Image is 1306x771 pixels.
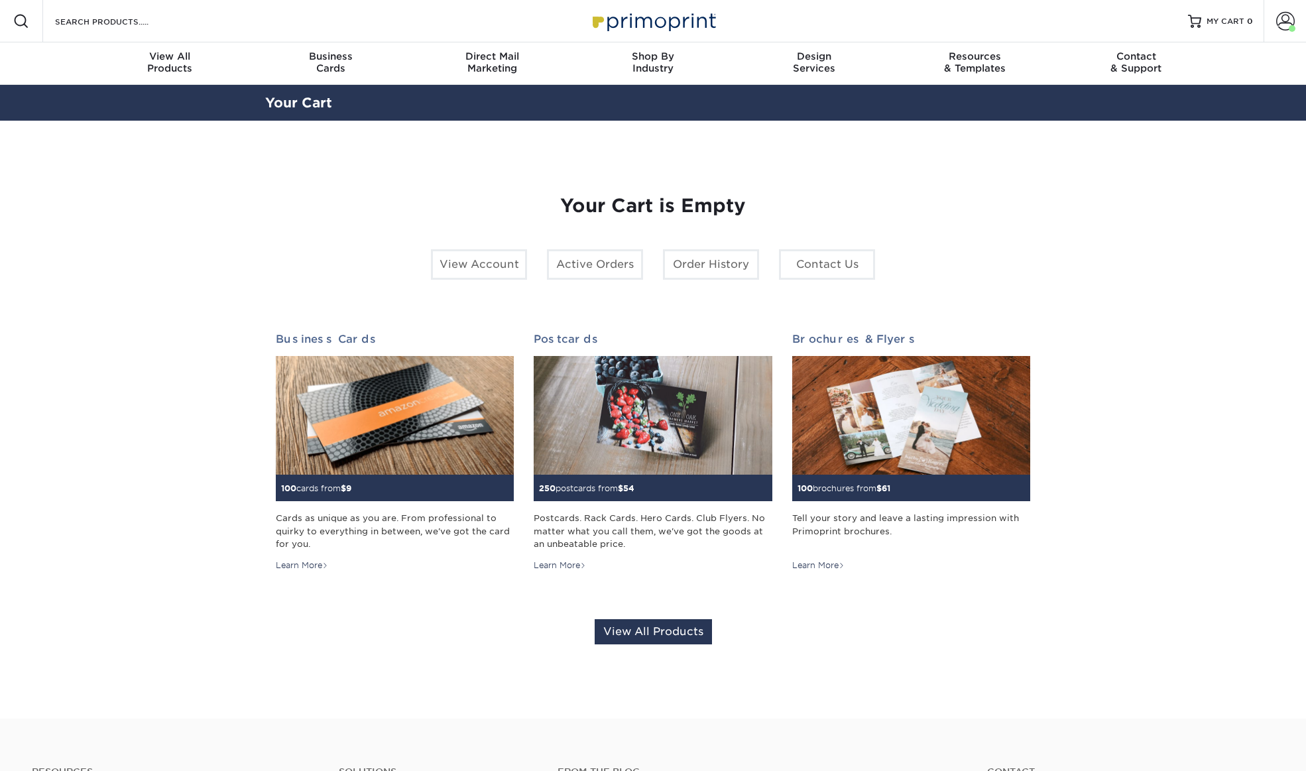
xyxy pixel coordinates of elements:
a: DesignServices [733,42,894,85]
h2: Business Cards [276,333,514,345]
a: View All Products [595,619,712,644]
span: 9 [346,483,351,493]
span: View All [89,50,251,62]
div: Postcards. Rack Cards. Hero Cards. Club Flyers. No matter what you call them, we've got the goods... [534,512,772,550]
span: Direct Mail [412,50,573,62]
div: Cards as unique as you are. From professional to quirky to everything in between, we've got the c... [276,512,514,550]
h1: Your Cart is Empty [276,195,1030,217]
span: $ [341,483,346,493]
span: 100 [281,483,296,493]
small: brochures from [798,483,890,493]
span: 250 [539,483,556,493]
span: Resources [894,50,1055,62]
a: View AllProducts [89,42,251,85]
div: Products [89,50,251,74]
span: Shop By [573,50,734,62]
input: SEARCH PRODUCTS..... [54,13,183,29]
a: Direct MailMarketing [412,42,573,85]
span: 0 [1247,17,1253,26]
small: postcards from [539,483,634,493]
span: Business [251,50,412,62]
a: Contact Us [779,249,875,280]
a: Shop ByIndustry [573,42,734,85]
div: Cards [251,50,412,74]
span: 61 [882,483,890,493]
a: Postcards 250postcards from$54 Postcards. Rack Cards. Hero Cards. Club Flyers. No matter what you... [534,333,772,571]
div: Industry [573,50,734,74]
a: Brochures & Flyers 100brochures from$61 Tell your story and leave a lasting impression with Primo... [792,333,1030,571]
div: Tell your story and leave a lasting impression with Primoprint brochures. [792,512,1030,550]
img: Postcards [534,356,772,475]
img: Business Cards [276,356,514,475]
span: Design [733,50,894,62]
span: 100 [798,483,813,493]
div: Learn More [534,560,586,571]
img: Primoprint [587,7,719,35]
a: Contact& Support [1055,42,1217,85]
span: Contact [1055,50,1217,62]
div: & Templates [894,50,1055,74]
span: MY CART [1207,16,1244,27]
a: View Account [431,249,527,280]
span: $ [876,483,882,493]
small: cards from [281,483,351,493]
div: Learn More [276,560,328,571]
img: Brochures & Flyers [792,356,1030,475]
div: Services [733,50,894,74]
a: BusinessCards [251,42,412,85]
div: & Support [1055,50,1217,74]
a: Your Cart [265,95,332,111]
a: Active Orders [547,249,643,280]
span: $ [618,483,623,493]
span: 54 [623,483,634,493]
div: Marketing [412,50,573,74]
h2: Brochures & Flyers [792,333,1030,345]
a: Order History [663,249,759,280]
h2: Postcards [534,333,772,345]
div: Learn More [792,560,845,571]
a: Business Cards 100cards from$9 Cards as unique as you are. From professional to quirky to everyth... [276,333,514,571]
a: Resources& Templates [894,42,1055,85]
